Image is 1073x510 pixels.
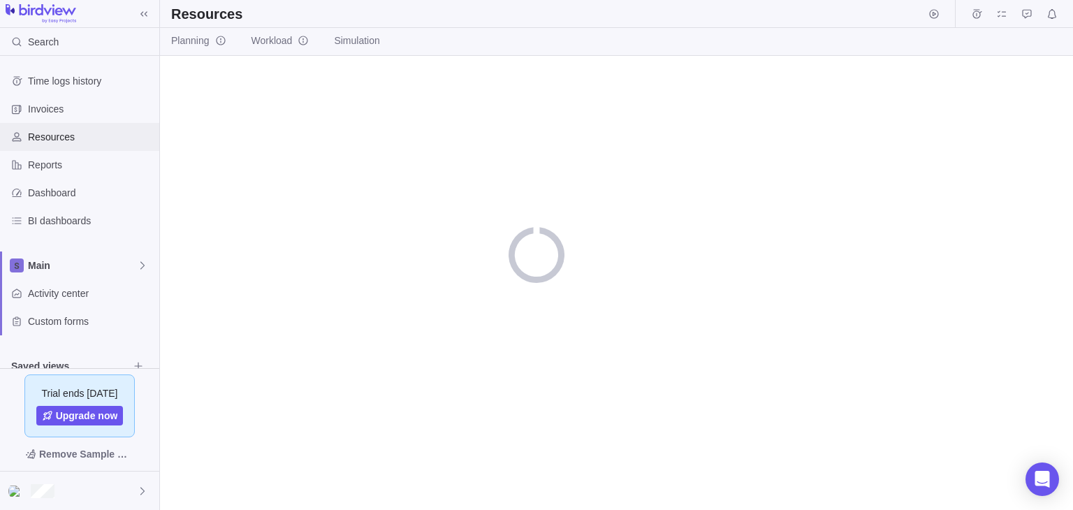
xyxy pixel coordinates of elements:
[298,35,309,46] svg: info-description
[28,214,154,228] span: BI dashboards
[36,406,124,425] a: Upgrade now
[992,10,1012,22] a: My assignments
[28,186,154,200] span: Dashboard
[39,446,134,462] span: Remove Sample Data
[967,4,986,24] span: Time logs
[6,4,76,24] img: logo
[28,130,154,144] span: Resources
[28,314,154,328] span: Custom forms
[28,158,154,172] span: Reports
[129,356,148,376] span: Browse views
[28,35,59,49] span: Search
[1042,10,1062,22] a: Notifications
[28,286,154,300] span: Activity center
[1042,4,1062,24] span: Notifications
[509,227,564,283] div: loading
[924,4,944,24] span: Start timer
[11,443,148,465] span: Remove Sample Data
[28,74,154,88] span: Time logs history
[8,486,25,497] img: Show
[967,10,986,22] a: Time logs
[56,409,118,423] span: Upgrade now
[992,4,1012,24] span: My assignments
[1017,10,1037,22] a: Approval requests
[251,34,309,48] span: Workload
[1017,4,1037,24] span: Approval requests
[215,35,226,46] svg: info-description
[28,258,137,272] span: Main
[240,28,321,55] a: Workloadinfo-description
[8,483,25,500] div: Rabia
[171,34,226,48] span: Planning
[171,4,242,24] h2: Resources
[334,34,379,48] span: Simulation
[323,28,390,55] a: Simulation
[11,359,129,373] span: Saved views
[28,102,154,116] span: Invoices
[1025,462,1059,496] div: Open Intercom Messenger
[160,28,238,55] a: Planninginfo-description
[42,386,118,400] span: Trial ends [DATE]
